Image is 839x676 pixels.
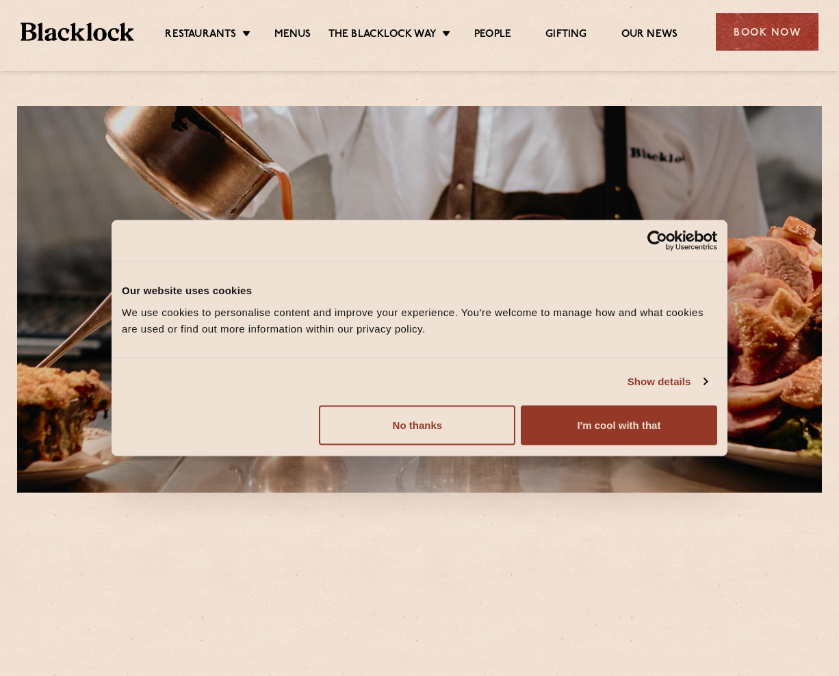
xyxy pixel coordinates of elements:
[716,13,818,51] div: Book Now
[521,405,717,445] button: I'm cool with that
[122,304,717,337] div: We use cookies to personalise content and improve your experience. You're welcome to manage how a...
[628,374,707,390] a: Show details
[328,28,437,43] a: The Blacklock Way
[274,28,311,43] a: Menus
[165,28,236,43] a: Restaurants
[597,231,717,251] a: Usercentrics Cookiebot - opens in a new window
[319,405,515,445] button: No thanks
[122,283,717,299] div: Our website uses cookies
[545,28,586,43] a: Gifting
[21,23,134,42] img: BL_Textured_Logo-footer-cropped.svg
[474,28,511,43] a: People
[621,28,678,43] a: Our News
